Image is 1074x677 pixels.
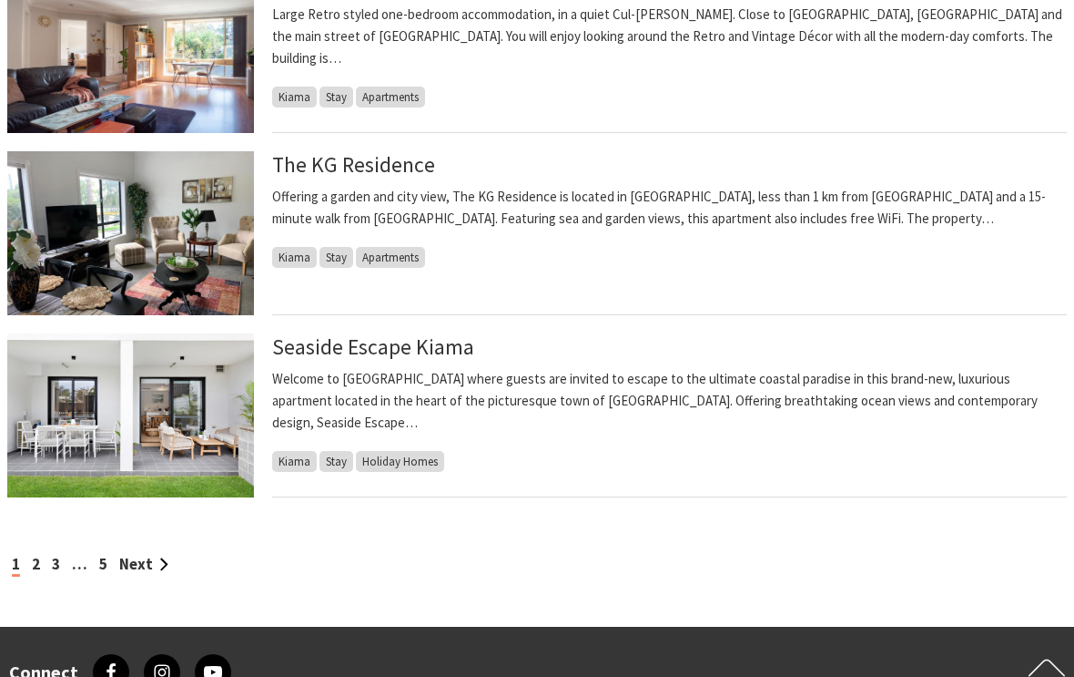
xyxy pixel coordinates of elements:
span: 1 [12,555,20,578]
span: Stay [319,248,353,269]
a: 2 [32,555,40,575]
a: Seaside Escape Kiama [272,334,474,361]
span: Apartments [356,87,425,108]
a: The KG Residence [272,152,435,179]
span: Kiama [272,87,317,108]
p: Large Retro styled one-bedroom accommodation, in a quiet Cul-[PERSON_NAME]. Close to [GEOGRAPHIC_... [272,5,1067,70]
a: 3 [52,555,60,575]
span: … [72,555,87,575]
span: Stay [319,452,353,473]
span: Apartments [356,248,425,269]
p: Offering a garden and city view, The KG Residence is located in [GEOGRAPHIC_DATA], less than 1 km... [272,187,1067,231]
span: Stay [319,87,353,108]
span: Holiday Homes [356,452,444,473]
span: Kiama [272,248,317,269]
p: Welcome to [GEOGRAPHIC_DATA] where guests are invited to escape to the ultimate coastal paradise ... [272,369,1067,435]
a: 5 [99,555,107,575]
a: Next [119,555,168,575]
span: Kiama [272,452,317,473]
